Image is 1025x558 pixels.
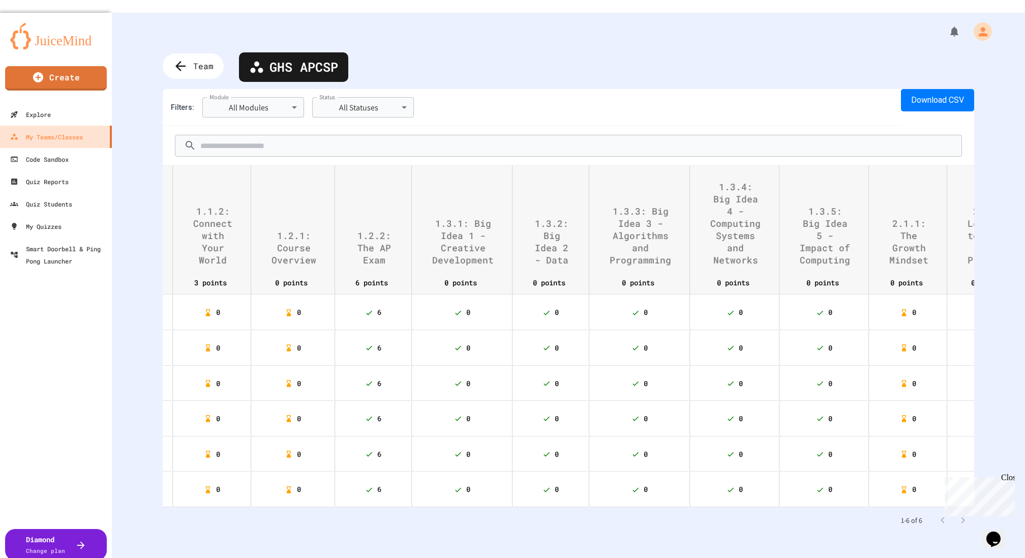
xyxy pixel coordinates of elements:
span: 0 [555,449,559,459]
span: 0 points [444,277,495,289]
span: 0 [466,308,470,317]
span: 0 [828,308,832,317]
span: 0 [739,378,743,388]
span: 0 [828,414,832,423]
span: 0 [828,449,832,459]
span: 0 points [275,277,326,289]
span: 0 [912,414,916,423]
div: Code Sandbox [10,153,69,165]
button: Download CSV [901,89,974,111]
label: Module [209,93,229,101]
div: Quiz Reports [10,175,69,188]
span: 6 [377,449,381,459]
span: 0 [297,414,301,423]
span: Team [193,60,214,72]
span: 0 [216,343,220,353]
span: 0 [555,308,559,317]
span: 1.3.3: Big Idea 3 - Algorithms and Programming [610,205,684,266]
span: 1.2.2: The AP Exam [355,229,406,266]
span: 0 [644,308,648,317]
iframe: chat widget [941,473,1015,516]
span: 0 points [533,277,584,289]
span: 1.3.1: Big Idea 1 - Creative Development [432,217,507,266]
span: 0 [828,378,832,388]
span: 0 [555,343,559,353]
div: All Modules [202,97,304,118]
span: 0 [739,343,743,353]
span: 0 [297,485,301,494]
span: 0 [912,308,916,317]
span: 0 points [806,277,857,289]
span: 0 [216,308,220,317]
div: Filters: [171,102,194,113]
span: 0 [555,414,559,423]
span: 6 [377,378,381,388]
span: 0 [739,485,743,494]
span: 0 points [971,277,1022,289]
span: 0 points [717,277,768,289]
span: 3 points [194,277,245,289]
div: Diamond [26,534,65,555]
span: 6 [377,308,381,317]
div: My Notifications [929,23,963,40]
span: 0 [555,378,559,388]
div: Chat with us now!Close [4,4,70,65]
span: 0 [297,308,301,317]
span: 0 [912,449,916,459]
span: 0 [466,378,470,388]
span: 0 [216,485,220,494]
span: 6 points [355,277,406,289]
div: Explore [10,108,51,121]
span: 0 [912,378,916,388]
span: 0 [216,414,220,423]
span: 0 [739,308,743,317]
span: 0 [644,343,648,353]
span: 0 [466,414,470,423]
span: 0 [828,343,832,353]
span: 0 [216,449,220,459]
iframe: chat widget [982,517,1015,548]
span: 0 [828,485,832,494]
span: 0 [739,449,743,459]
span: 6 [377,414,381,423]
p: 1-6 of 6 [901,515,922,525]
div: My Account [963,20,994,43]
span: 1.3.2: Big Idea 2 - Data [533,217,584,266]
div: My Quizzes [10,220,62,232]
span: 0 [739,414,743,423]
span: 0 [644,485,648,494]
span: 0 [466,485,470,494]
span: 0 [644,414,648,423]
span: 0 [555,485,559,494]
span: 0 [644,449,648,459]
span: 2.1.1: The Growth Mindset [889,217,942,266]
span: 1.3.4: Big Idea 4 - Computing Systems and Networks [710,181,774,266]
span: 1.3.5: Big Idea 5 - Impact of Computing [800,205,863,266]
span: 1.2.1: Course Overview [272,229,329,266]
span: 0 points [622,277,673,289]
span: GHS APCSP [269,57,338,77]
span: 0 [466,449,470,459]
img: logo-orange.svg [10,23,102,49]
span: 6 [377,343,381,353]
span: 6 [377,485,381,494]
div: My Teams/Classes [10,131,83,143]
span: 0 [216,378,220,388]
span: 0 [644,378,648,388]
a: Create [5,66,107,91]
span: 1.1.2: Connect with Your World [193,205,246,266]
span: 0 [297,449,301,459]
span: 0 [297,378,301,388]
span: 0 [912,485,916,494]
div: Quiz Students [10,198,72,210]
label: Status [319,93,336,101]
div: All Statuses [312,97,414,118]
span: 0 [912,343,916,353]
span: 0 [466,343,470,353]
div: Smart Doorbell & Ping Pong Launcher [10,243,108,267]
span: Change plan [26,547,65,554]
span: 0 points [890,277,941,289]
span: 0 [297,343,301,353]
